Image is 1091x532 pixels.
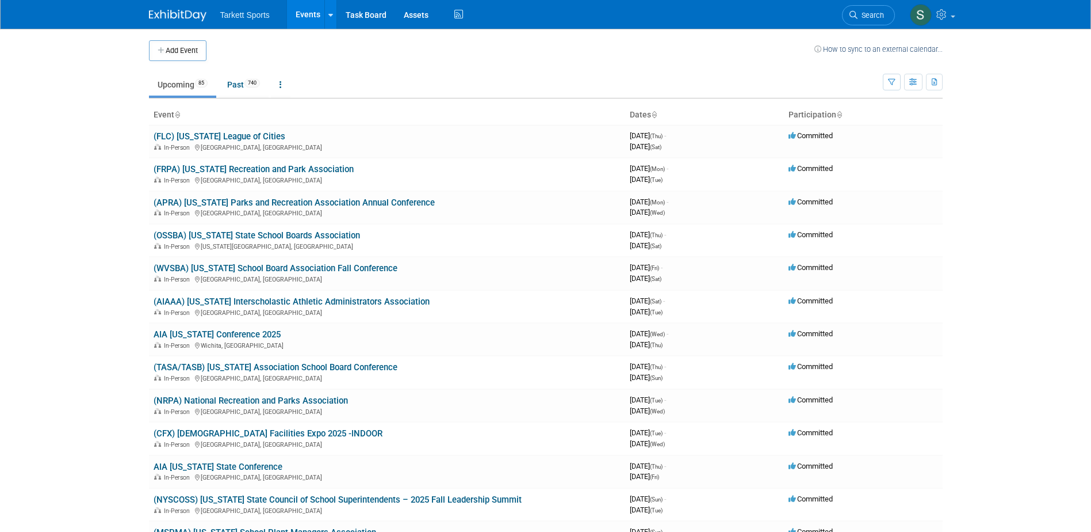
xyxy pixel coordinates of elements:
[650,408,665,415] span: (Wed)
[788,462,833,470] span: Committed
[154,307,621,317] div: [GEOGRAPHIC_DATA], [GEOGRAPHIC_DATA]
[664,131,666,140] span: -
[650,133,663,139] span: (Thu)
[630,506,663,514] span: [DATE]
[630,263,663,272] span: [DATE]
[154,276,161,282] img: In-Person Event
[244,79,260,88] span: 740
[650,507,663,514] span: (Tue)
[625,105,784,125] th: Dates
[154,243,161,249] img: In-Person Event
[650,331,665,337] span: (Wed)
[164,144,193,151] span: In-Person
[664,230,666,239] span: -
[164,342,193,349] span: In-Person
[154,373,621,382] div: [GEOGRAPHIC_DATA], [GEOGRAPHIC_DATA]
[154,177,161,183] img: In-Person Event
[149,40,206,61] button: Add Event
[630,439,665,448] span: [DATE]
[154,441,161,447] img: In-Person Event
[650,177,663,183] span: (Tue)
[154,230,360,241] a: (OSSBA) [US_STATE] State School Boards Association
[154,297,430,307] a: (AIAAA) [US_STATE] Interscholastic Athletic Administrators Association
[154,362,397,373] a: (TASA/TASB) [US_STATE] Association School Board Conference
[164,210,193,217] span: In-Person
[630,428,666,437] span: [DATE]
[154,142,621,151] div: [GEOGRAPHIC_DATA], [GEOGRAPHIC_DATA]
[650,463,663,470] span: (Thu)
[650,342,663,348] span: (Thu)
[858,11,884,20] span: Search
[164,276,193,283] span: In-Person
[664,462,666,470] span: -
[667,164,668,173] span: -
[630,241,661,250] span: [DATE]
[842,5,895,25] a: Search
[630,329,668,338] span: [DATE]
[164,408,193,416] span: In-Person
[154,428,382,439] a: (CFX) [DEMOGRAPHIC_DATA] Facilities Expo 2025 -INDOOR
[630,230,666,239] span: [DATE]
[154,164,354,174] a: (FRPA) [US_STATE] Recreation and Park Association
[650,199,665,206] span: (Mon)
[836,110,842,119] a: Sort by Participation Type
[788,297,833,305] span: Committed
[154,342,161,348] img: In-Person Event
[651,110,657,119] a: Sort by Start Date
[650,166,665,172] span: (Mon)
[154,208,621,217] div: [GEOGRAPHIC_DATA], [GEOGRAPHIC_DATA]
[650,496,663,503] span: (Sun)
[154,210,161,215] img: In-Person Event
[154,309,161,315] img: In-Person Event
[154,375,161,381] img: In-Person Event
[630,406,665,415] span: [DATE]
[650,144,661,150] span: (Sat)
[154,506,621,515] div: [GEOGRAPHIC_DATA], [GEOGRAPHIC_DATA]
[630,362,666,371] span: [DATE]
[630,131,666,140] span: [DATE]
[164,507,193,515] span: In-Person
[149,105,625,125] th: Event
[788,230,833,239] span: Committed
[630,472,659,481] span: [DATE]
[664,362,666,371] span: -
[650,474,659,480] span: (Fri)
[630,208,665,216] span: [DATE]
[154,329,281,340] a: AIA [US_STATE] Conference 2025
[630,307,663,316] span: [DATE]
[630,495,666,503] span: [DATE]
[650,375,663,381] span: (Sun)
[788,495,833,503] span: Committed
[154,408,161,414] img: In-Person Event
[788,329,833,338] span: Committed
[154,175,621,184] div: [GEOGRAPHIC_DATA], [GEOGRAPHIC_DATA]
[664,495,666,503] span: -
[195,79,208,88] span: 85
[664,396,666,404] span: -
[667,197,668,206] span: -
[154,406,621,416] div: [GEOGRAPHIC_DATA], [GEOGRAPHIC_DATA]
[164,243,193,250] span: In-Person
[154,472,621,481] div: [GEOGRAPHIC_DATA], [GEOGRAPHIC_DATA]
[667,329,668,338] span: -
[154,439,621,449] div: [GEOGRAPHIC_DATA], [GEOGRAPHIC_DATA]
[164,375,193,382] span: In-Person
[164,177,193,184] span: In-Person
[154,144,161,150] img: In-Person Event
[663,297,665,305] span: -
[220,10,270,20] span: Tarkett Sports
[154,495,522,505] a: (NYSCOSS) [US_STATE] State Council of School Superintendents – 2025 Fall Leadership Summit
[154,131,285,142] a: (FLC) [US_STATE] League of Cities
[650,309,663,316] span: (Tue)
[650,232,663,238] span: (Thu)
[650,243,661,249] span: (Sat)
[154,340,621,349] div: Wichita, [GEOGRAPHIC_DATA]
[219,74,269,96] a: Past740
[630,297,665,305] span: [DATE]
[154,197,435,208] a: (APRA) [US_STATE] Parks and Recreation Association Annual Conference
[788,428,833,437] span: Committed
[149,10,206,21] img: ExhibitDay
[174,110,180,119] a: Sort by Event Name
[154,474,161,480] img: In-Person Event
[650,265,659,271] span: (Fri)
